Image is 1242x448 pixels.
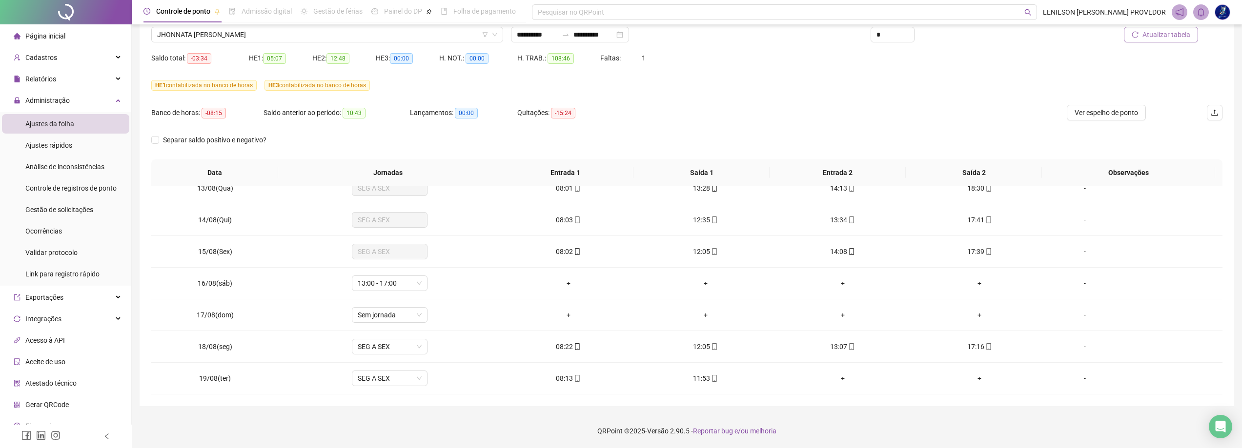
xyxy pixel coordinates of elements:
[847,185,855,192] span: mobile
[508,341,629,352] div: 08:22
[710,248,718,255] span: mobile
[156,7,210,15] span: Controle de ponto
[1084,184,1086,192] span: -
[466,53,489,64] span: 00:00
[151,80,257,91] span: contabilizada no banco de horas
[25,379,77,387] span: Atestado técnico
[693,216,710,224] span: 12:35
[25,163,104,171] span: Análise de inconsistências
[249,53,312,64] div: HE 1:
[1211,109,1219,117] span: upload
[199,374,231,382] span: 19/08(ter)
[1056,278,1114,289] div: -
[1075,107,1138,118] span: Ver espelho de ponto
[198,343,232,351] span: 18/08(seg)
[197,184,233,192] span: 13/08(Qua)
[967,248,984,255] span: 17:39
[600,54,622,62] span: Faltas:
[151,159,278,186] th: Data
[642,54,646,62] span: 1
[693,184,710,192] span: 13:28
[25,270,100,278] span: Link para registro rápido
[830,216,847,224] span: 13:34
[1197,8,1205,17] span: bell
[14,76,20,82] span: file
[25,336,65,344] span: Acesso à API
[198,279,232,287] span: 16/08(sáb)
[984,216,992,223] span: mobile
[984,248,992,255] span: mobile
[159,135,270,145] span: Separar saldo positivo e negativo?
[548,53,574,64] span: 108:46
[645,341,766,352] div: 12:05
[264,107,410,118] div: Saldo anterior ao período:
[301,8,307,15] span: sun
[25,206,93,214] span: Gestão de solicitações
[782,310,903,320] div: +
[14,315,20,322] span: sync
[187,53,211,64] span: -03:34
[1142,29,1190,40] span: Atualizar tabela
[710,216,718,223] span: mobile
[453,7,516,15] span: Folha de pagamento
[1024,9,1032,16] span: search
[25,249,78,256] span: Validar protocolo
[229,8,236,15] span: file-done
[25,97,70,104] span: Administração
[830,248,847,255] span: 14:08
[573,343,581,350] span: mobile
[155,82,166,89] span: HE 1
[508,278,629,289] div: +
[1132,31,1139,38] span: reload
[770,159,906,186] th: Entrada 2
[1215,5,1230,19] img: 29400
[562,31,570,39] span: swap-right
[573,216,581,223] span: mobile
[847,248,855,255] span: mobile
[358,339,422,354] span: SEG A SEX
[439,53,517,64] div: H. NOT.:
[1084,216,1086,224] span: -
[1209,415,1232,438] div: Open Intercom Messenger
[847,216,855,223] span: mobile
[202,108,226,118] span: -08:15
[265,80,370,91] span: contabilizada no banco de horas
[25,54,57,61] span: Cadastros
[312,53,376,64] div: HE 2:
[25,358,65,366] span: Aceite de uso
[441,8,448,15] span: book
[556,184,573,192] span: 08:01
[358,371,422,386] span: SEG A SEX
[645,310,766,320] div: +
[14,33,20,39] span: home
[14,423,20,429] span: dollar
[410,107,517,118] div: Lançamentos:
[426,9,432,15] span: pushpin
[214,9,220,15] span: pushpin
[573,375,581,382] span: mobile
[36,430,46,440] span: linkedin
[14,380,20,387] span: solution
[1042,159,1215,186] th: Observações
[14,337,20,344] span: api
[358,181,422,195] span: SEG A SEX
[157,27,497,42] span: JHONNATA VICTOR DO NASCIMENTO
[198,216,232,224] span: 14/08(Qui)
[151,107,264,118] div: Banco de horas:
[197,311,234,319] span: 17/08(dom)
[919,373,1040,384] div: +
[919,278,1040,289] div: +
[14,54,20,61] span: user-add
[376,53,439,64] div: HE 3:
[25,120,74,128] span: Ajustes da folha
[647,427,669,435] span: Versão
[984,343,992,350] span: mobile
[551,108,575,118] span: -15:24
[633,159,770,186] th: Saída 1
[143,8,150,15] span: clock-circle
[25,227,62,235] span: Ocorrências
[782,341,903,352] div: 13:07
[967,184,984,192] span: 18:30
[313,7,363,15] span: Gestão de férias
[25,141,72,149] span: Ajustes rápidos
